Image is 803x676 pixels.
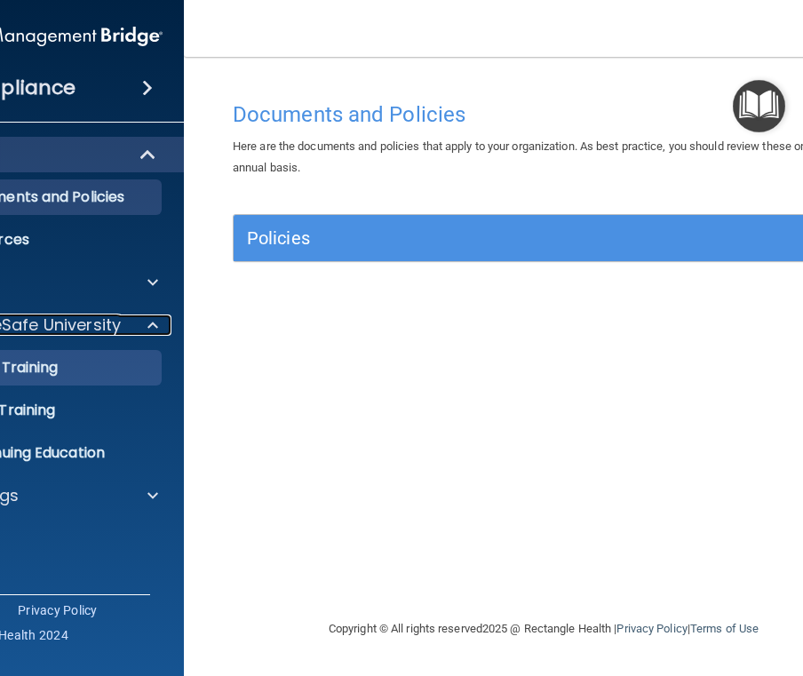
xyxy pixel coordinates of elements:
[18,601,98,619] a: Privacy Policy
[616,622,687,635] a: Privacy Policy
[247,228,686,248] h5: Policies
[733,80,785,132] button: Open Resource Center
[690,622,759,635] a: Terms of Use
